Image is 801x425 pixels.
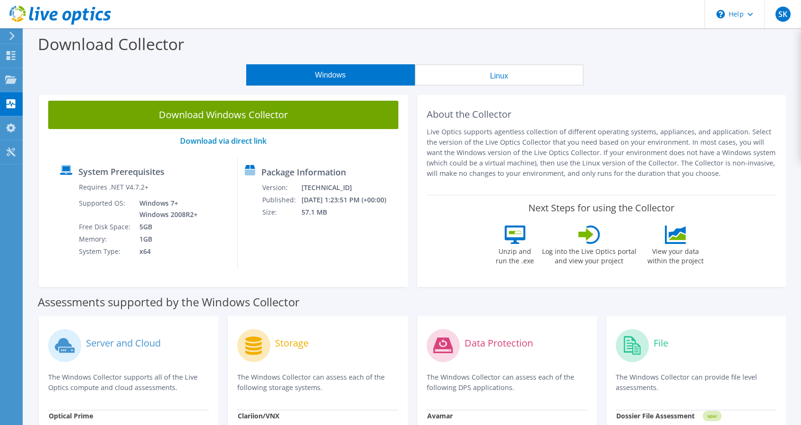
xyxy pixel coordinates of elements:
span: SK [775,7,791,22]
td: Memory: [78,233,132,245]
button: Windows [246,64,415,86]
button: Linux [415,64,584,86]
label: Next Steps for using the Collector [528,202,674,214]
td: Published: [262,194,301,206]
p: Live Optics supports agentless collection of different operating systems, appliances, and applica... [427,127,777,179]
td: Free Disk Space: [78,221,132,233]
label: View your data within the project [642,244,710,266]
td: 5GB [132,221,199,233]
strong: Avamar [427,411,453,420]
strong: Clariion/VNX [238,411,279,420]
strong: Optical Prime [49,411,93,420]
td: System Type: [78,245,132,258]
td: Size: [262,206,301,218]
td: x64 [132,245,199,258]
p: The Windows Collector supports all of the Live Optics compute and cloud assessments. [48,372,209,393]
td: 57.1 MB [301,206,399,218]
label: Unzip and run the .exe [493,244,537,266]
td: Windows 7+ Windows 2008R2+ [132,197,199,221]
td: 1GB [132,233,199,245]
label: Package Information [261,167,346,177]
p: The Windows Collector can assess each of the following DPS applications. [427,372,587,393]
td: [DATE] 1:23:51 PM (+00:00) [301,194,399,206]
label: Storage [275,338,309,348]
p: The Windows Collector can assess each of the following storage systems. [237,372,398,393]
a: Download via direct link [180,136,267,146]
label: Download Collector [38,33,184,55]
label: Data Protection [465,338,533,348]
h2: About the Collector [427,109,777,120]
label: Server and Cloud [86,338,161,348]
td: [TECHNICAL_ID] [301,182,399,194]
p: The Windows Collector can provide file level assessments. [616,372,776,393]
strong: Dossier File Assessment [616,411,695,420]
label: Log into the Live Optics portal and view your project [542,244,637,266]
label: System Prerequisites [78,167,164,176]
a: Download Windows Collector [48,101,398,129]
label: Requires .NET V4.7.2+ [79,182,148,192]
tspan: NEW! [707,414,716,419]
label: Assessments supported by the Windows Collector [38,297,300,307]
label: File [654,338,668,348]
svg: \n [716,10,725,18]
td: Version: [262,182,301,194]
td: Supported OS: [78,197,132,221]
